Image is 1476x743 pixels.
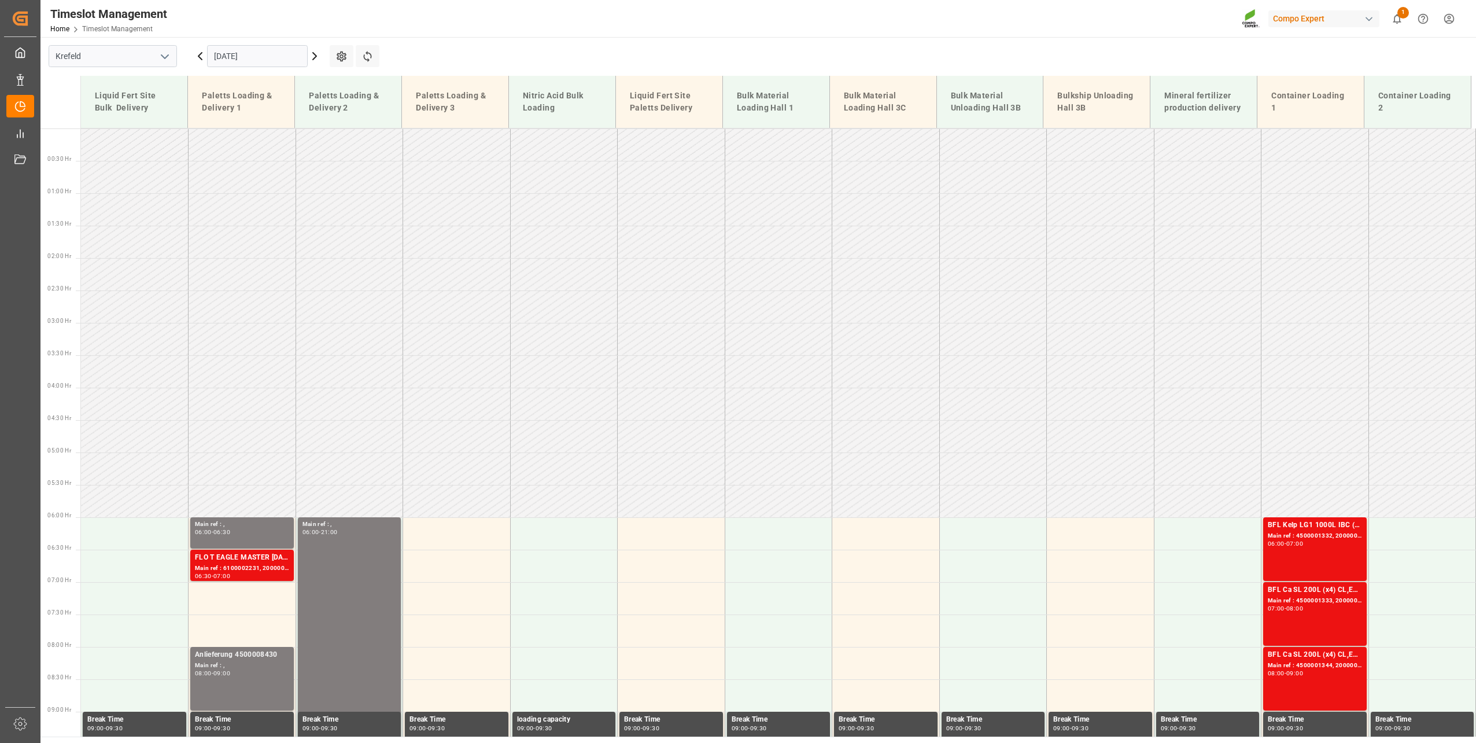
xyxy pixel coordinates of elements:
[536,726,552,731] div: 09:30
[1410,6,1436,32] button: Help Center
[1268,671,1285,676] div: 08:00
[1161,714,1255,726] div: Break Time
[1285,541,1286,546] div: -
[409,726,426,731] div: 09:00
[104,726,106,731] div: -
[50,25,69,33] a: Home
[212,726,213,731] div: -
[1374,85,1462,119] div: Container Loading 2
[49,45,177,67] input: Type to search/select
[965,726,981,731] div: 09:30
[732,85,820,119] div: Bulk Material Loading Hall 1
[1070,726,1072,731] div: -
[748,726,750,731] div: -
[1072,726,1088,731] div: 09:30
[624,714,718,726] div: Break Time
[946,714,1040,726] div: Break Time
[47,674,71,681] span: 08:30 Hr
[47,188,71,194] span: 01:00 Hr
[1179,726,1196,731] div: 09:30
[1384,6,1410,32] button: show 1 new notifications
[962,726,964,731] div: -
[47,480,71,486] span: 05:30 Hr
[47,156,71,162] span: 00:30 Hr
[839,714,933,726] div: Break Time
[1375,726,1392,731] div: 09:00
[1286,726,1303,731] div: 09:30
[195,520,289,529] div: Main ref : ,
[87,714,182,726] div: Break Time
[47,415,71,421] span: 04:30 Hr
[426,726,428,731] div: -
[47,545,71,551] span: 06:30 Hr
[750,726,767,731] div: 09:30
[304,85,392,119] div: Paletts Loading & Delivery 2
[1268,531,1362,541] div: Main ref : 4500001332, 2000001563
[1268,541,1285,546] div: 06:00
[1161,726,1178,731] div: 09:00
[1267,85,1355,119] div: Container Loading 1
[213,726,230,731] div: 09:30
[641,726,643,731] div: -
[302,520,397,529] div: Main ref : ,
[195,573,212,579] div: 06:30
[319,726,320,731] div: -
[212,671,213,676] div: -
[50,5,167,23] div: Timeslot Management
[1286,671,1303,676] div: 09:00
[1268,649,1362,661] div: BFL Ca SL 200L (x4) CL,ES,LAT MTO
[1394,726,1411,731] div: 09:30
[195,661,289,671] div: Main ref : ,
[1285,671,1286,676] div: -
[1285,606,1286,611] div: -
[428,726,445,731] div: 09:30
[1160,85,1248,119] div: Mineral fertilizer production delivery
[195,649,289,661] div: Anlieferung 4500008430
[302,726,319,731] div: 09:00
[946,85,1034,119] div: Bulk Material Unloading Hall 3B
[47,707,71,713] span: 09:00 Hr
[47,577,71,583] span: 07:00 Hr
[839,726,855,731] div: 09:00
[1268,596,1362,606] div: Main ref : 4500001333, 2000001563
[195,529,212,535] div: 06:00
[90,85,178,119] div: Liquid Fert Site Bulk Delivery
[1268,606,1285,611] div: 07:00
[1268,726,1285,731] div: 09:00
[195,671,212,676] div: 08:00
[302,529,319,535] div: 06:00
[1268,520,1362,531] div: BFL Kelp LG1 1000L IBC (WW)
[321,726,338,731] div: 09:30
[47,609,71,616] span: 07:30 Hr
[411,85,499,119] div: Paletts Loading & Delivery 3
[212,573,213,579] div: -
[1053,714,1147,726] div: Break Time
[213,671,230,676] div: 09:00
[517,726,534,731] div: 09:00
[195,714,289,726] div: Break Time
[195,552,289,564] div: FLO T EAGLE MASTER [DATE] 25kg(x40) INTFLO T BKR [DATE] 25kg (x40) D,ATTPL K [DATE] 25kg (x40) D,...
[1053,726,1070,731] div: 09:00
[207,45,308,67] input: DD.MM.YYYY
[1268,584,1362,596] div: BFL Ca SL 200L (x4) CL,ES,LAT MTO
[47,382,71,389] span: 04:00 Hr
[1286,541,1303,546] div: 07:00
[732,726,748,731] div: 09:00
[47,512,71,518] span: 06:00 Hr
[106,726,123,731] div: 09:30
[1285,726,1286,731] div: -
[321,529,338,535] div: 21:00
[213,529,230,535] div: 06:30
[1397,7,1409,19] span: 1
[47,642,71,648] span: 08:00 Hr
[518,85,606,119] div: Nitric Acid Bulk Loading
[213,573,230,579] div: 07:00
[1268,10,1379,27] div: Compo Expert
[1268,8,1384,30] button: Compo Expert
[47,318,71,324] span: 03:00 Hr
[855,726,857,731] div: -
[47,220,71,227] span: 01:30 Hr
[1053,85,1141,119] div: Bulkship Unloading Hall 3B
[47,350,71,356] span: 03:30 Hr
[1242,9,1260,29] img: Screenshot%202023-09-29%20at%2010.02.21.png_1712312052.png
